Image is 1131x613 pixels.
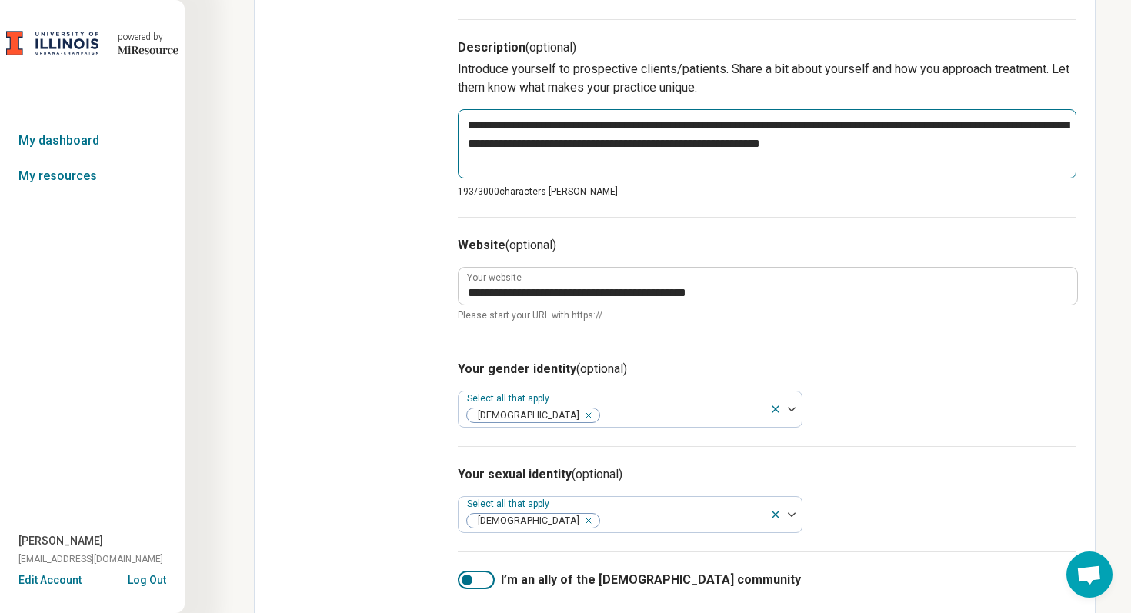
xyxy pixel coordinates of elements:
div: powered by [118,30,178,44]
a: Open chat [1066,551,1113,598]
span: (optional) [505,238,556,252]
img: University of Illinois at Urbana-Champaign [6,25,98,62]
a: University of Illinois at Urbana-Champaignpowered by [6,25,178,62]
span: (optional) [572,467,622,481]
h3: Website [458,236,1076,255]
span: [PERSON_NAME] [18,533,103,549]
h3: Description [458,38,1076,57]
button: Log Out [128,572,166,585]
label: Select all that apply [467,393,552,404]
span: [EMAIL_ADDRESS][DOMAIN_NAME] [18,552,163,566]
h3: Your sexual identity [458,465,1076,484]
span: [DEMOGRAPHIC_DATA] [467,408,584,423]
button: Edit Account [18,572,82,588]
span: (optional) [525,40,576,55]
label: Select all that apply [467,498,552,509]
span: (optional) [576,361,627,376]
span: Please start your URL with https:// [458,308,1076,322]
p: 193/ 3000 characters [PERSON_NAME] [458,185,1076,198]
span: I’m an ally of the [DEMOGRAPHIC_DATA] community [501,571,801,589]
label: Your website [467,273,522,282]
h3: Your gender identity [458,360,1076,378]
span: [DEMOGRAPHIC_DATA] [467,514,584,528]
p: Introduce yourself to prospective clients/patients. Share a bit about yourself and how you approa... [458,60,1076,97]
